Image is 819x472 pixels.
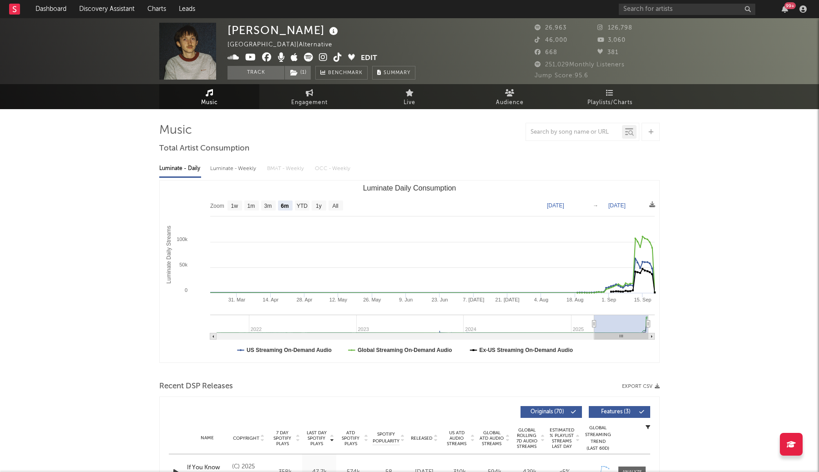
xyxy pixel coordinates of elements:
[560,84,660,109] a: Playlists/Charts
[602,297,616,302] text: 1. Sep
[495,297,520,302] text: 21. [DATE]
[587,97,632,108] span: Playlists/Charts
[166,226,172,283] text: Luminate Daily Streams
[521,406,582,418] button: Originals(70)
[584,425,612,452] div: Global Streaming Trend (Last 60D)
[463,297,484,302] text: 7. [DATE]
[297,203,308,209] text: YTD
[179,262,187,267] text: 50k
[535,73,588,79] span: Jump Score: 95.6
[589,406,650,418] button: Features(3)
[384,70,410,75] span: Summary
[597,25,632,31] span: 126,798
[159,84,259,109] a: Music
[372,66,415,80] button: Summary
[160,181,659,362] svg: Luminate Daily Consumption
[431,297,448,302] text: 23. Jun
[404,97,415,108] span: Live
[361,53,377,64] button: Edit
[291,97,328,108] span: Engagement
[284,66,311,80] span: ( 1 )
[593,202,598,209] text: →
[535,50,557,55] span: 668
[534,297,548,302] text: 4. Aug
[595,409,637,415] span: Features ( 3 )
[399,297,413,302] text: 9. Jun
[227,66,284,80] button: Track
[233,436,259,441] span: Copyright
[566,297,583,302] text: 18. Aug
[248,203,255,209] text: 1m
[359,84,460,109] a: Live
[304,430,329,447] span: Last Day Spotify Plays
[285,66,311,80] button: (1)
[784,2,796,9] div: 99 +
[597,37,626,43] span: 3,060
[159,161,201,176] div: Luminate - Daily
[281,203,288,209] text: 6m
[411,436,432,441] span: Released
[526,129,622,136] input: Search by song name or URL
[210,203,224,209] text: Zoom
[316,203,322,209] text: 1y
[332,203,338,209] text: All
[177,236,187,242] text: 100k
[526,409,568,415] span: Originals ( 70 )
[159,143,249,154] span: Total Artist Consumption
[549,427,574,449] span: Estimated % Playlist Streams Last Day
[535,37,567,43] span: 46,000
[159,381,233,392] span: Recent DSP Releases
[259,84,359,109] a: Engagement
[363,297,381,302] text: 26. May
[444,430,469,447] span: US ATD Audio Streams
[227,40,343,50] div: [GEOGRAPHIC_DATA] | Alternative
[263,297,278,302] text: 14. Apr
[264,203,272,209] text: 3m
[363,184,456,192] text: Luminate Daily Consumption
[339,430,363,447] span: ATD Spotify Plays
[329,297,348,302] text: 12. May
[247,347,332,353] text: US Streaming On-Demand Audio
[782,5,788,13] button: 99+
[187,435,227,442] div: Name
[622,384,660,389] button: Export CSV
[228,297,246,302] text: 31. Mar
[535,62,625,68] span: 251,029 Monthly Listeners
[231,203,238,209] text: 1w
[315,66,368,80] a: Benchmark
[480,347,573,353] text: Ex-US Streaming On-Demand Audio
[297,297,313,302] text: 28. Apr
[201,97,218,108] span: Music
[227,23,340,38] div: [PERSON_NAME]
[270,430,294,447] span: 7 Day Spotify Plays
[185,287,187,293] text: 0
[634,297,651,302] text: 15. Sep
[547,202,564,209] text: [DATE]
[460,84,560,109] a: Audience
[373,431,399,445] span: Spotify Popularity
[597,50,618,55] span: 381
[358,347,452,353] text: Global Streaming On-Demand Audio
[496,97,524,108] span: Audience
[479,430,504,447] span: Global ATD Audio Streams
[210,161,258,176] div: Luminate - Weekly
[619,4,755,15] input: Search for artists
[608,202,626,209] text: [DATE]
[535,25,566,31] span: 26,963
[514,427,539,449] span: Global Rolling 7D Audio Streams
[328,68,363,79] span: Benchmark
